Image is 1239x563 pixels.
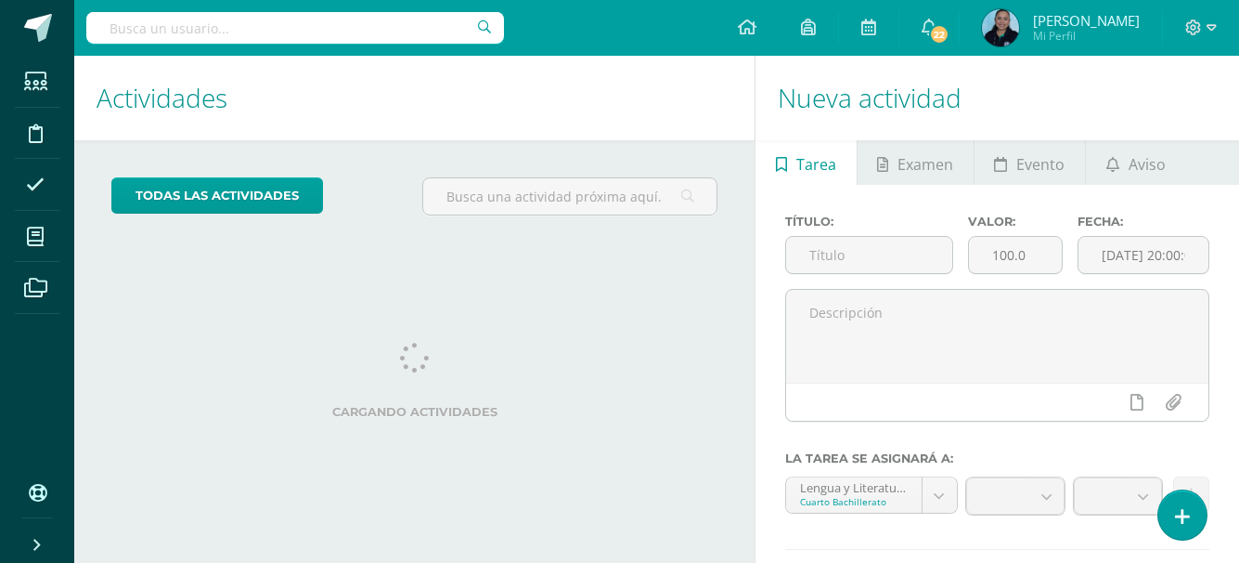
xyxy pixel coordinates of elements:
[1016,142,1065,187] span: Evento
[858,140,974,185] a: Examen
[1078,237,1208,273] input: Fecha de entrega
[786,237,952,273] input: Título
[968,215,1063,229] label: Valor:
[1078,215,1209,229] label: Fecha:
[897,142,953,187] span: Examen
[1033,11,1140,30] span: [PERSON_NAME]
[111,177,323,214] a: todas las Actividades
[785,452,1209,465] label: La tarea se asignará a:
[786,478,957,513] a: Lengua y Literatura 'A'Cuarto Bachillerato
[785,215,953,229] label: Título:
[111,405,717,419] label: Cargando actividades
[800,478,908,495] div: Lengua y Literatura 'A'
[929,24,949,45] span: 22
[86,12,504,44] input: Busca un usuario...
[1129,142,1166,187] span: Aviso
[969,237,1062,273] input: Puntos máximos
[755,140,856,185] a: Tarea
[423,178,717,215] input: Busca una actividad próxima aquí...
[97,56,732,140] h1: Actividades
[1086,140,1185,185] a: Aviso
[982,9,1019,46] img: 8f13549dc7ba310a620212ff1b612079.png
[778,56,1217,140] h1: Nueva actividad
[1033,28,1140,44] span: Mi Perfil
[796,142,836,187] span: Tarea
[974,140,1085,185] a: Evento
[800,495,908,508] div: Cuarto Bachillerato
